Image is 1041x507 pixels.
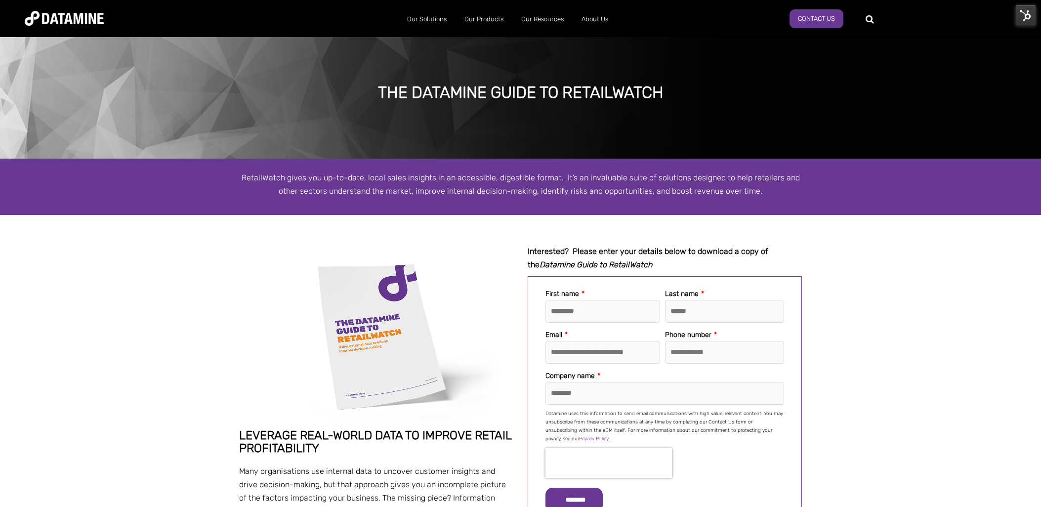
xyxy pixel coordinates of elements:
span: First name [545,290,579,298]
a: Contact us [790,9,843,28]
a: About Us [573,6,617,32]
strong: Interested? Please enter your details below to download a copy of the [528,247,768,269]
span: Phone number [665,331,711,339]
img: HubSpot Tools Menu Toggle [1015,5,1036,26]
a: Our Solutions [398,6,456,32]
p: Datamine uses this information to send email communications with high value, relevant content. Yo... [545,410,784,443]
span: Email [545,331,562,339]
span: Company name [545,372,595,380]
iframe: reCAPTCHA [545,448,672,478]
em: Datamine Guide to RetailWatch [540,260,652,269]
a: Privacy Policy [579,436,608,442]
img: Datamine Guide to RetailWatch Market Share cover [239,245,513,427]
span: Leverage real-world data to improve retail profitability [239,428,511,455]
a: Our Resources [512,6,573,32]
span: Last name [665,290,699,298]
p: RetailWatch gives you up-to-date, local sales insights in an accessible, digestible format. It’s ... [239,171,802,198]
div: The datamine guide to RetailWatch [117,84,924,102]
a: Our Products [456,6,512,32]
img: Datamine [25,11,104,26]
